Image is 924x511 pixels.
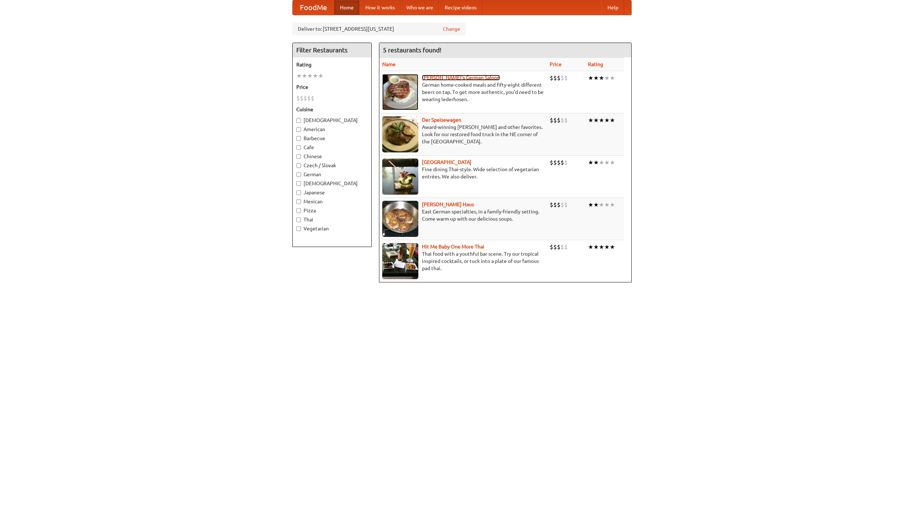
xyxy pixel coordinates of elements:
li: $ [564,201,568,209]
li: $ [561,74,564,82]
label: Barbecue [296,135,368,142]
li: ★ [588,74,593,82]
li: ★ [610,159,615,166]
h5: Rating [296,61,368,68]
li: ★ [593,201,599,209]
li: ★ [610,243,615,251]
li: ★ [604,116,610,124]
li: $ [557,116,561,124]
li: $ [296,94,300,102]
li: ★ [599,201,604,209]
li: $ [564,116,568,124]
li: ★ [313,72,318,80]
label: American [296,126,368,133]
img: babythai.jpg [382,243,418,279]
p: German home-cooked meals and fifty-eight different beers on tap. To get more authentic, you'd nee... [382,81,544,103]
p: Thai food with a youthful bar scene. Try our tropical inspired cocktails, or tuck into a plate of... [382,250,544,272]
li: $ [564,74,568,82]
input: Vegetarian [296,226,301,231]
li: ★ [593,159,599,166]
input: Pizza [296,208,301,213]
li: ★ [588,201,593,209]
li: ★ [604,159,610,166]
a: Recipe videos [439,0,482,15]
li: $ [564,243,568,251]
a: Home [334,0,359,15]
input: Japanese [296,190,301,195]
a: Who we are [401,0,439,15]
label: Pizza [296,207,368,214]
li: $ [553,74,557,82]
img: kohlhaus.jpg [382,201,418,237]
li: $ [553,159,557,166]
label: Chinese [296,153,368,160]
a: Help [602,0,624,15]
li: ★ [604,74,610,82]
li: $ [561,159,564,166]
h4: Filter Restaurants [293,43,371,57]
a: [GEOGRAPHIC_DATA] [422,159,471,165]
label: German [296,171,368,178]
input: American [296,127,301,132]
li: ★ [593,243,599,251]
li: ★ [604,243,610,251]
label: Mexican [296,198,368,205]
li: ★ [593,74,599,82]
label: [DEMOGRAPHIC_DATA] [296,117,368,124]
li: $ [300,94,304,102]
label: Cafe [296,144,368,151]
img: esthers.jpg [382,74,418,110]
a: Der Speisewagen [422,117,461,123]
input: German [296,172,301,177]
li: ★ [599,243,604,251]
h5: Price [296,83,368,91]
label: Thai [296,216,368,223]
li: ★ [593,116,599,124]
input: Thai [296,217,301,222]
a: FoodMe [293,0,334,15]
a: Price [550,61,562,67]
a: [PERSON_NAME] Haus [422,202,474,207]
img: satay.jpg [382,159,418,195]
label: Czech / Slovak [296,162,368,169]
li: ★ [318,72,323,80]
li: ★ [296,72,302,80]
li: ★ [302,72,307,80]
input: Czech / Slovak [296,163,301,168]
input: Chinese [296,154,301,159]
li: ★ [588,243,593,251]
p: Award-winning [PERSON_NAME] and other favorites. Look for our restored food truck in the NE corne... [382,124,544,145]
a: [PERSON_NAME]'s German Saloon [422,75,500,81]
li: $ [564,159,568,166]
label: Vegetarian [296,225,368,232]
li: ★ [588,159,593,166]
li: ★ [599,74,604,82]
li: ★ [599,116,604,124]
p: East German specialties, in a family-friendly setting. Come warm up with our delicious soups. [382,208,544,222]
li: ★ [610,201,615,209]
label: Japanese [296,189,368,196]
img: speisewagen.jpg [382,116,418,152]
li: $ [550,243,553,251]
li: $ [550,74,553,82]
input: Mexican [296,199,301,204]
li: $ [557,159,561,166]
a: Change [443,25,460,33]
li: ★ [599,159,604,166]
h5: Cuisine [296,106,368,113]
li: $ [557,74,561,82]
li: ★ [604,201,610,209]
li: ★ [307,72,313,80]
li: ★ [610,116,615,124]
li: $ [550,201,553,209]
li: $ [550,159,553,166]
a: Hit Me Baby One More Thai [422,244,484,250]
input: Cafe [296,145,301,150]
li: $ [307,94,311,102]
a: Name [382,61,396,67]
